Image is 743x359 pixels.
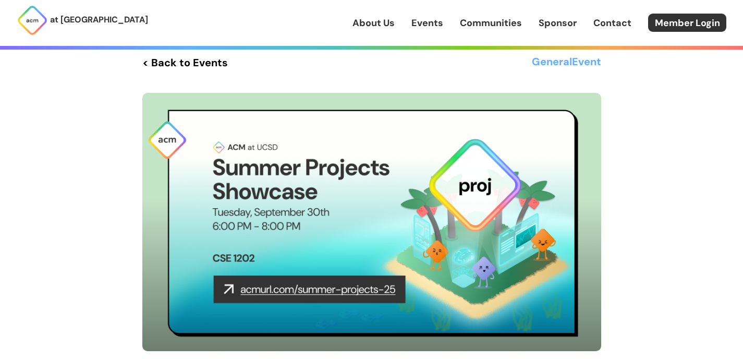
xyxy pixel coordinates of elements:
img: ACM Logo [17,5,48,36]
h3: General Event [532,53,601,72]
a: Contact [593,16,631,30]
a: < Back to Events [142,53,228,72]
a: at [GEOGRAPHIC_DATA] [17,5,148,36]
img: Event Cover Photo [142,93,601,351]
p: at [GEOGRAPHIC_DATA] [50,13,148,27]
a: About Us [352,16,395,30]
a: Sponsor [539,16,577,30]
a: Events [411,16,443,30]
a: Communities [460,16,522,30]
a: Member Login [648,14,726,32]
